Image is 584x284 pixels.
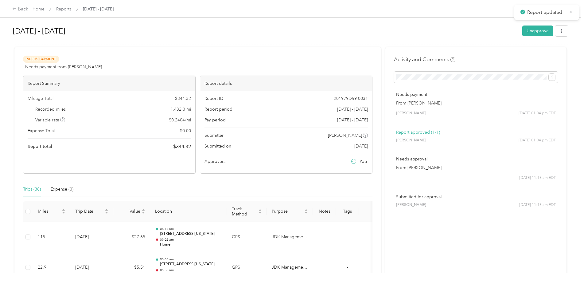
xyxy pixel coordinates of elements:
td: JDK Management Co. [267,222,313,253]
th: Value [113,201,150,222]
span: [DATE] 11:13 am EDT [519,202,556,208]
p: From [PERSON_NAME] [396,100,556,106]
td: 115 [33,222,70,253]
td: GPS [227,222,267,253]
span: 1,432.3 mi [170,106,191,112]
p: 05:05 am [160,257,222,262]
th: Miles [33,201,70,222]
td: $5.51 [113,252,150,283]
a: Reports [56,6,71,12]
span: $ 0.00 [180,128,191,134]
p: 09:02 am [160,238,222,242]
p: 05:38 am [160,268,222,272]
span: Miles [38,209,60,214]
div: Back [12,6,28,13]
p: [STREET_ADDRESS][US_STATE] [160,231,222,237]
div: Report Summary [23,76,195,91]
span: - [347,265,348,270]
span: $ 0.2404 / mi [169,117,191,123]
span: caret-up [304,208,308,212]
span: [DATE] [354,143,368,149]
span: caret-down [304,211,308,215]
th: Track Method [227,201,267,222]
span: [PERSON_NAME] [328,132,362,139]
span: caret-up [62,208,65,212]
p: 06:13 am [160,227,222,231]
span: Purpose [272,209,303,214]
p: Needs approval [396,156,556,162]
div: Trips (38) [23,186,41,193]
td: GPS [227,252,267,283]
span: caret-down [142,211,145,215]
div: Report details [200,76,372,91]
span: [PERSON_NAME] [396,138,426,143]
th: Notes [313,201,336,222]
iframe: Everlance-gr Chat Button Frame [550,250,584,284]
span: Expense Total [28,128,55,134]
span: caret-up [105,208,108,212]
p: Needs payment [396,91,556,98]
span: Pay period [204,117,226,123]
p: [STREET_ADDRESS][US_STATE] [160,262,222,267]
td: [DATE] [70,222,113,253]
td: $27.65 [113,222,150,253]
p: Report approved (1/1) [396,129,556,136]
span: Mileage Total [28,95,53,102]
div: Expense (0) [51,186,73,193]
h4: Activity and Comments [394,56,455,63]
p: Home [160,242,222,247]
p: Submitted for approval [396,194,556,200]
span: [PERSON_NAME] [396,111,426,116]
th: Tags [336,201,359,222]
button: Unapprove [522,26,553,36]
td: [DATE] [70,252,113,283]
td: JDK Management Co. [267,252,313,283]
a: Home [33,6,45,12]
span: 201979D59-0031 [334,95,368,102]
span: [DATE] 11:13 am EDT [519,175,556,181]
span: [DATE] - [DATE] [83,6,114,12]
th: Purpose [267,201,313,222]
span: Submitter [204,132,224,139]
span: Report ID [204,95,224,102]
span: $ 344.32 [175,95,191,102]
span: Value [118,209,140,214]
span: [DATE] - [DATE] [337,106,368,112]
span: caret-up [258,208,262,212]
h1: Aug 1 - 31, 2025 [13,24,518,38]
span: Submitted on [204,143,231,149]
span: You [360,158,367,165]
span: Needs payment from [PERSON_NAME] [25,64,102,70]
span: [DATE] 01:04 pm EDT [519,111,556,116]
span: Recorded miles [35,106,66,112]
span: $ 344.32 [173,143,191,150]
span: Trip Date [75,209,103,214]
th: Location [150,201,227,222]
span: Variable rate [35,117,65,123]
span: Report total [28,143,52,150]
span: Track Method [232,206,257,217]
span: Report period [204,106,232,112]
span: Needs Payment [23,56,59,63]
p: Report updated [527,9,564,16]
span: caret-down [62,211,65,215]
span: [DATE] 01:04 pm EDT [519,138,556,143]
span: caret-up [142,208,145,212]
span: caret-down [258,211,262,215]
th: Trip Date [70,201,113,222]
span: [PERSON_NAME] [396,202,426,208]
span: caret-down [105,211,108,215]
p: [GEOGRAPHIC_DATA], [GEOGRAPHIC_DATA] [160,272,222,278]
span: Go to pay period [337,117,368,123]
p: From [PERSON_NAME] [396,164,556,171]
span: Approvers [204,158,225,165]
span: - [347,234,348,239]
td: 22.9 [33,252,70,283]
